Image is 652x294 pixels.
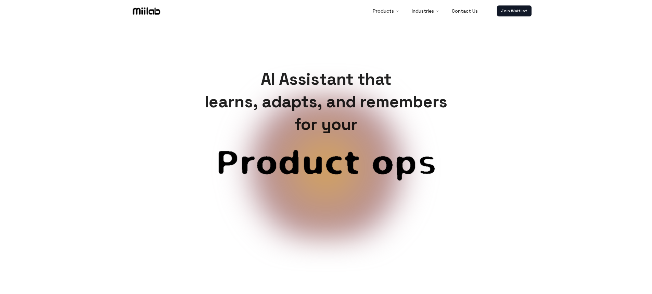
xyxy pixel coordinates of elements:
[406,4,445,18] button: Industries
[131,6,162,16] img: Logo
[446,4,483,18] a: Contact Us
[367,4,405,18] button: Products
[367,4,483,18] nav: Main
[121,6,172,16] a: Logo
[172,147,480,212] span: Customer service
[497,5,532,16] a: Join Waitlist
[199,68,453,136] h1: AI Assistant that learns, adapts, and remembers for your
